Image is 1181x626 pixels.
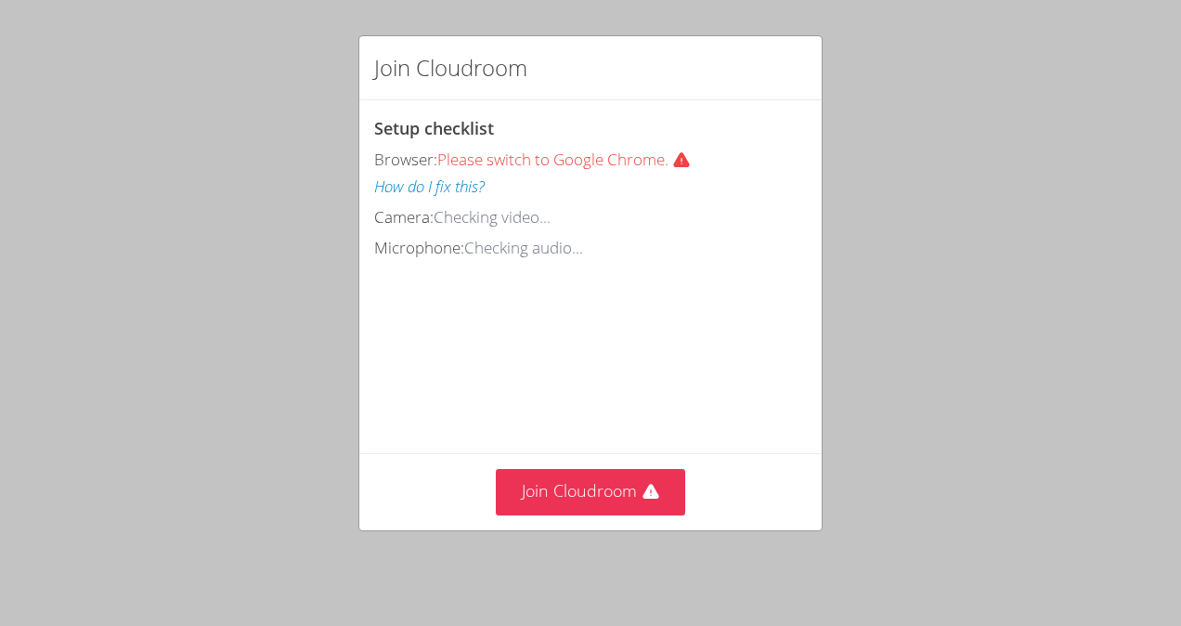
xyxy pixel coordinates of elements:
span: Checking video... [434,206,551,228]
button: Join Cloudroom [496,469,686,515]
span: Browser: [374,149,437,170]
h2: Join Cloudroom [374,51,527,85]
span: Camera: [374,206,434,228]
span: Setup checklist [374,117,494,139]
span: Microphone: [374,237,464,258]
span: Please switch to Google Chrome. [437,149,698,170]
button: How do I fix this? [374,174,485,201]
span: Checking audio... [464,237,583,258]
